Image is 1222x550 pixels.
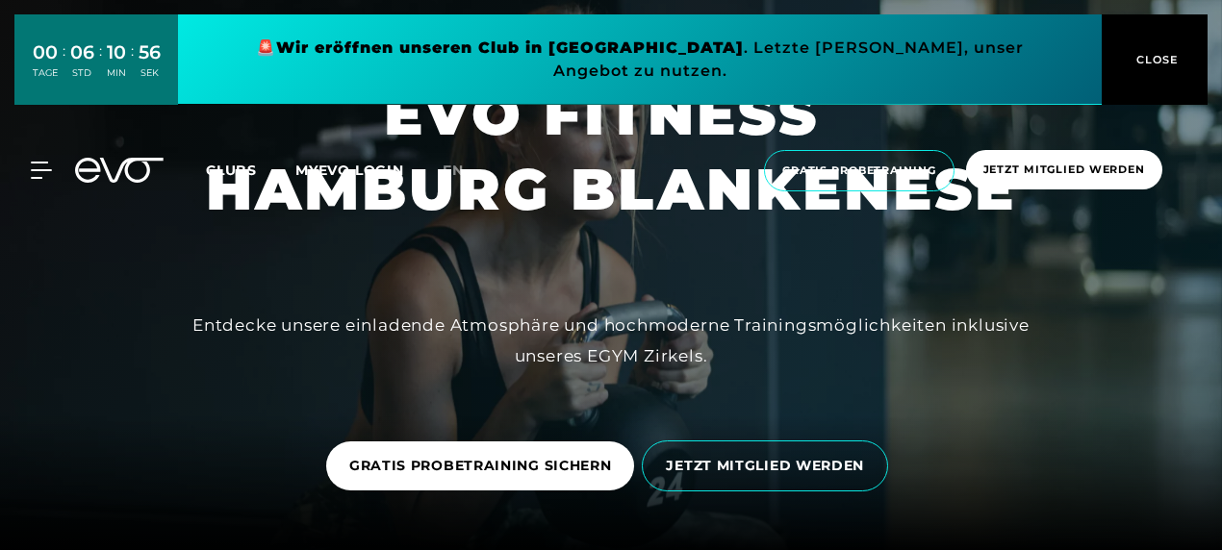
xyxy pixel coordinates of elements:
div: SEK [139,66,161,80]
button: CLOSE [1102,14,1208,105]
div: 10 [107,38,126,66]
a: Gratis Probetraining [758,150,960,191]
div: TAGE [33,66,58,80]
a: Clubs [206,161,295,179]
a: MYEVO LOGIN [295,162,404,179]
a: en [443,160,487,182]
div: STD [70,66,94,80]
div: : [131,40,134,91]
span: JETZT MITGLIED WERDEN [666,456,864,476]
a: Jetzt Mitglied werden [960,150,1168,191]
span: CLOSE [1132,51,1179,68]
a: JETZT MITGLIED WERDEN [642,426,896,506]
span: Clubs [206,162,257,179]
a: GRATIS PROBETRAINING SICHERN [326,427,643,505]
div: 56 [139,38,161,66]
span: en [443,162,464,179]
div: 06 [70,38,94,66]
div: : [99,40,102,91]
span: GRATIS PROBETRAINING SICHERN [349,456,612,476]
div: MIN [107,66,126,80]
div: 00 [33,38,58,66]
div: : [63,40,65,91]
span: Jetzt Mitglied werden [983,162,1145,178]
div: Entdecke unsere einladende Atmosphäre und hochmoderne Trainingsmöglichkeiten inklusive unseres EG... [178,310,1044,372]
span: Gratis Probetraining [782,162,936,179]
